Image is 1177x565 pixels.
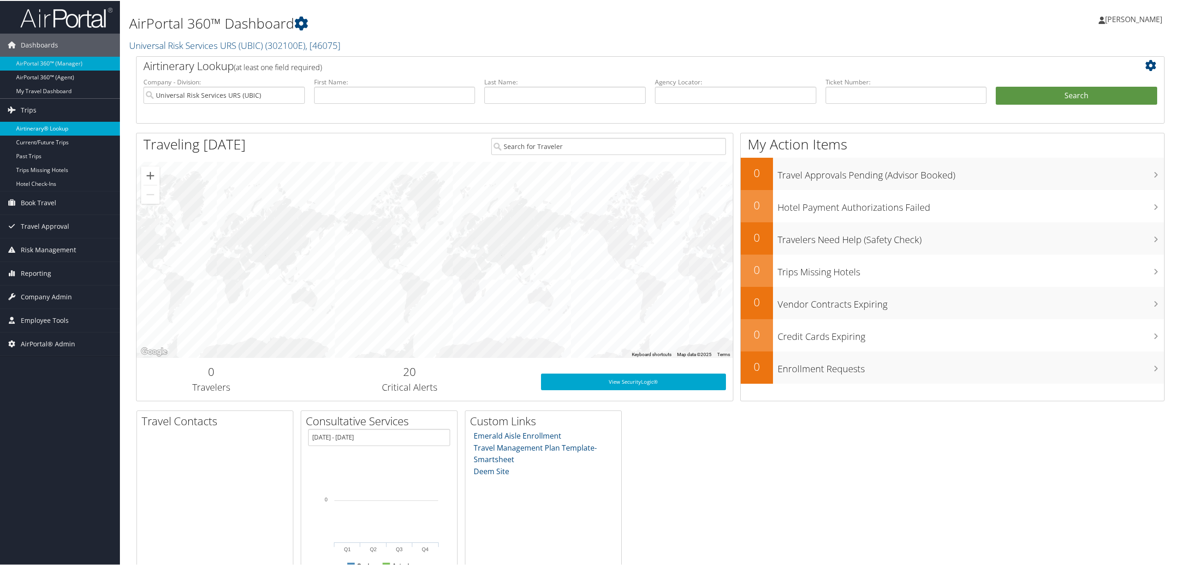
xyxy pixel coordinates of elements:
[741,358,773,374] h2: 0
[314,77,476,86] label: First Name:
[741,229,773,244] h2: 0
[741,293,773,309] h2: 0
[741,221,1164,254] a: 0Travelers Need Help (Safety Check)
[484,77,646,86] label: Last Name:
[826,77,987,86] label: Ticket Number:
[741,351,1164,383] a: 0Enrollment Requests
[305,38,340,51] span: , [ 46075 ]
[306,412,457,428] h2: Consultative Services
[741,196,773,212] h2: 0
[143,57,1071,73] h2: Airtinerary Lookup
[778,292,1164,310] h3: Vendor Contracts Expiring
[778,325,1164,342] h3: Credit Cards Expiring
[234,61,322,71] span: (at least one field required)
[741,134,1164,153] h1: My Action Items
[778,163,1164,181] h3: Travel Approvals Pending (Advisor Booked)
[292,363,527,379] h2: 20
[142,412,293,428] h2: Travel Contacts
[1105,13,1162,24] span: [PERSON_NAME]
[143,77,305,86] label: Company - Division:
[717,351,730,356] a: Terms (opens in new tab)
[741,318,1164,351] a: 0Credit Cards Expiring
[21,190,56,214] span: Book Travel
[778,228,1164,245] h3: Travelers Need Help (Safety Check)
[1099,5,1171,32] a: [PERSON_NAME]
[996,86,1157,104] button: Search
[677,351,712,356] span: Map data ©2025
[370,546,377,551] text: Q2
[396,546,403,551] text: Q3
[141,184,160,203] button: Zoom out
[655,77,816,86] label: Agency Locator:
[21,261,51,284] span: Reporting
[21,332,75,355] span: AirPortal® Admin
[470,412,621,428] h2: Custom Links
[741,164,773,180] h2: 0
[20,6,113,28] img: airportal-logo.png
[21,238,76,261] span: Risk Management
[325,496,327,501] tspan: 0
[21,98,36,121] span: Trips
[129,13,824,32] h1: AirPortal 360™ Dashboard
[143,380,279,393] h3: Travelers
[741,286,1164,318] a: 0Vendor Contracts Expiring
[265,38,305,51] span: ( 302100E )
[422,546,429,551] text: Q4
[491,137,726,154] input: Search for Traveler
[129,38,340,51] a: Universal Risk Services URS (UBIC)
[21,33,58,56] span: Dashboards
[778,357,1164,375] h3: Enrollment Requests
[139,345,169,357] a: Open this area in Google Maps (opens a new window)
[474,465,509,476] a: Deem Site
[778,196,1164,213] h3: Hotel Payment Authorizations Failed
[21,308,69,331] span: Employee Tools
[139,345,169,357] img: Google
[632,351,672,357] button: Keyboard shortcuts
[741,261,773,277] h2: 0
[21,285,72,308] span: Company Admin
[344,546,351,551] text: Q1
[778,260,1164,278] h3: Trips Missing Hotels
[741,326,773,341] h2: 0
[143,134,246,153] h1: Traveling [DATE]
[21,214,69,237] span: Travel Approval
[141,166,160,184] button: Zoom in
[292,380,527,393] h3: Critical Alerts
[741,254,1164,286] a: 0Trips Missing Hotels
[741,189,1164,221] a: 0Hotel Payment Authorizations Failed
[474,442,597,464] a: Travel Management Plan Template- Smartsheet
[143,363,279,379] h2: 0
[474,430,561,440] a: Emerald Aisle Enrollment
[741,157,1164,189] a: 0Travel Approvals Pending (Advisor Booked)
[541,373,726,389] a: View SecurityLogic®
